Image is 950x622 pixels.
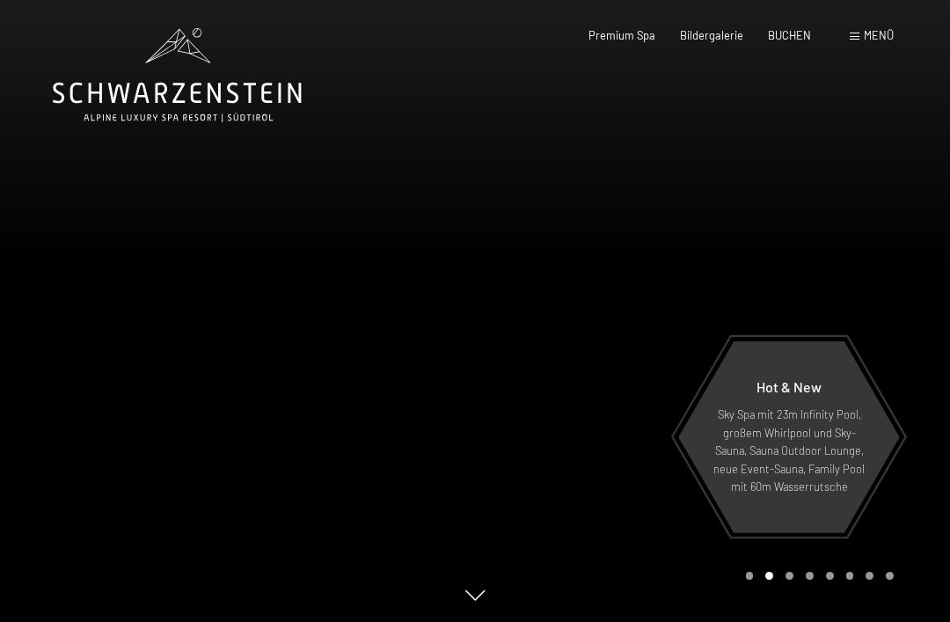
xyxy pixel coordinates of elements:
div: Carousel Page 4 [806,572,814,580]
a: BUCHEN [768,28,811,42]
a: Bildergalerie [680,28,743,42]
div: Carousel Page 2 (Current Slide) [765,572,773,580]
div: Carousel Pagination [740,572,894,580]
div: Carousel Page 7 [866,572,873,580]
div: Carousel Page 1 [746,572,754,580]
p: Sky Spa mit 23m Infinity Pool, großem Whirlpool und Sky-Sauna, Sauna Outdoor Lounge, neue Event-S... [712,406,866,495]
div: Carousel Page 8 [886,572,894,580]
a: Hot & New Sky Spa mit 23m Infinity Pool, großem Whirlpool und Sky-Sauna, Sauna Outdoor Lounge, ne... [677,340,901,534]
span: Einwilligung Marketing* [304,353,449,370]
div: Carousel Page 3 [786,572,793,580]
div: Carousel Page 6 [846,572,854,580]
span: Hot & New [756,378,822,395]
span: Menü [864,28,894,42]
div: Carousel Page 5 [826,572,834,580]
a: Premium Spa [588,28,655,42]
